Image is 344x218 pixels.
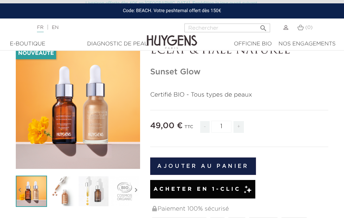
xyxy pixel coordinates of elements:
img: Sunset glow- un teint éclatant [16,176,47,207]
i:  [16,173,24,207]
div: E-Boutique [8,40,47,48]
a: EN [52,25,58,30]
i:  [259,22,267,30]
div: Paiement 100% sécurisé [152,202,328,216]
p: Certifié BIO - Tous types de peaux [150,90,328,100]
a: Diagnostic de peau [50,40,185,48]
p: ÉCLAT & HÂLE NATUREL [150,44,328,57]
div: | [34,24,138,32]
span: 49,00 € [150,122,183,130]
h1: Sunset Glow [150,67,328,77]
i:  [132,173,140,207]
div: Nos engagements [278,40,336,48]
a: FR [37,25,43,32]
div: Officine Bio [234,40,272,48]
button: Ajouter au panier [150,157,256,175]
img: Paiement 100% sécurisé [152,206,157,211]
span: + [233,121,244,133]
div: TTC [184,120,193,138]
input: Quantité [211,121,231,133]
div: Diagnostic de peau [53,40,182,48]
li: Nouveauté [16,48,56,59]
input: Rechercher [184,24,270,32]
i:  [61,90,95,123]
span: (0) [305,25,313,30]
button:  [257,22,269,31]
span: - [200,121,210,133]
img: Huygens [147,24,197,50]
